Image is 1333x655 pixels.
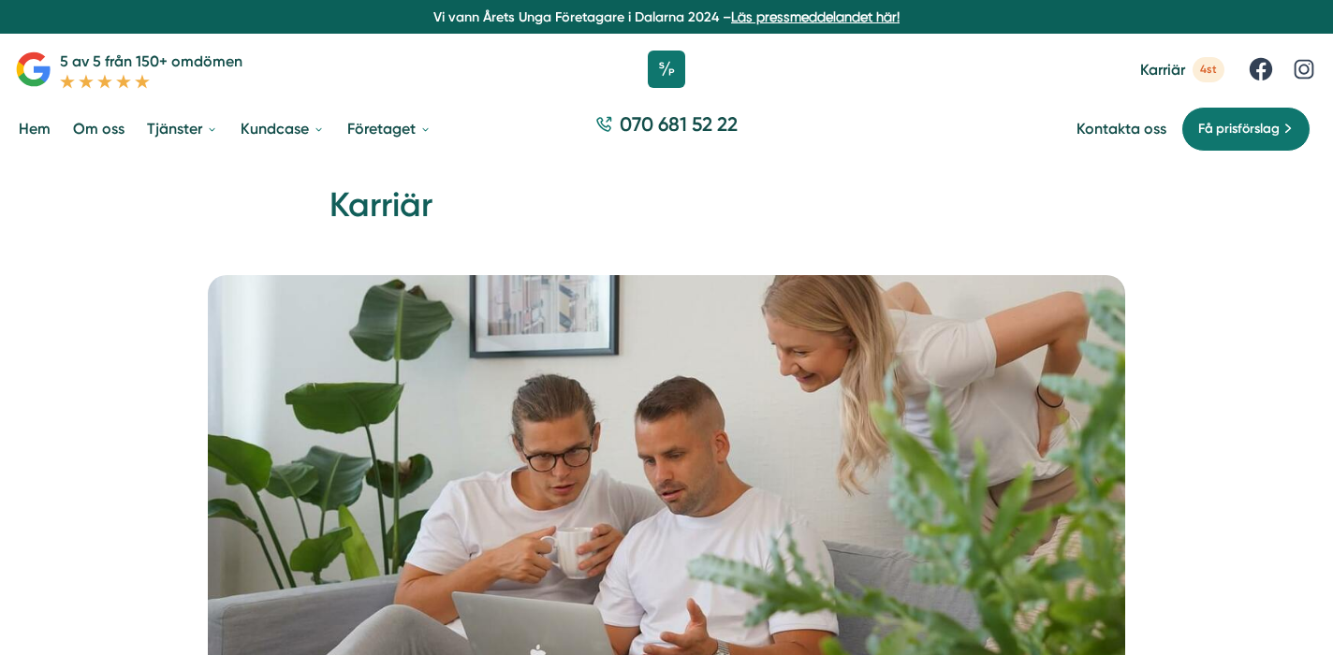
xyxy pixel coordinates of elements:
[143,105,222,153] a: Tjänster
[1077,120,1166,138] a: Kontakta oss
[731,9,900,24] a: Läs pressmeddelandet här!
[237,105,329,153] a: Kundcase
[620,110,738,138] span: 070 681 52 22
[1181,107,1311,152] a: Få prisförslag
[330,182,1003,243] h1: Karriär
[588,110,745,147] a: 070 681 52 22
[1198,119,1280,139] span: Få prisförslag
[60,50,242,73] p: 5 av 5 från 150+ omdömen
[1140,57,1224,82] a: Karriär 4st
[1193,57,1224,82] span: 4st
[69,105,128,153] a: Om oss
[1140,61,1185,79] span: Karriär
[344,105,435,153] a: Företaget
[15,105,54,153] a: Hem
[7,7,1326,26] p: Vi vann Årets Unga Företagare i Dalarna 2024 –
